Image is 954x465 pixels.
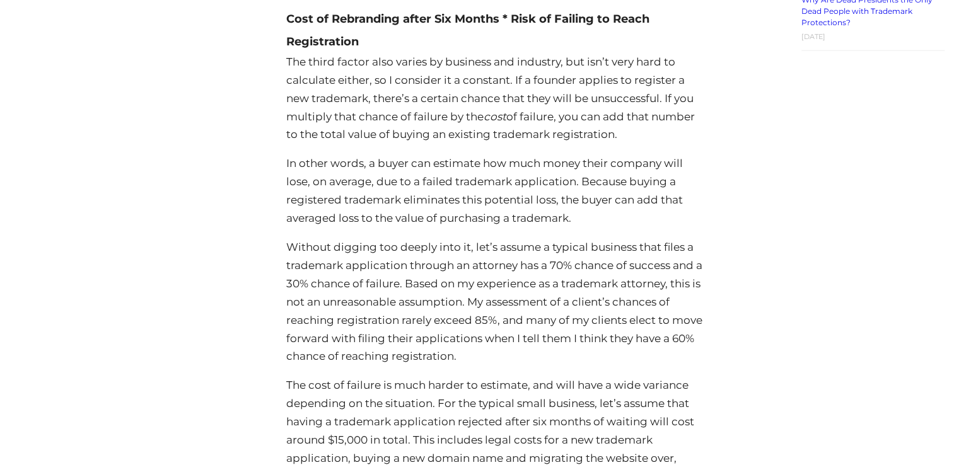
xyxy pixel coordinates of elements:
em: cost [484,110,506,123]
time: [DATE] [801,32,825,41]
p: In other words, a buyer can estimate how much money their company will lose, on average, due to a... [286,154,706,227]
h4: Cost of Rebranding after Six Months * Risk of Failing to Reach Registration [286,8,706,53]
p: The third factor also varies by business and industry, but isn’t very hard to calculate either, s... [286,53,706,144]
p: Without digging too deeply into it, let’s assume a typical business that files a trademark applic... [286,238,706,365]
